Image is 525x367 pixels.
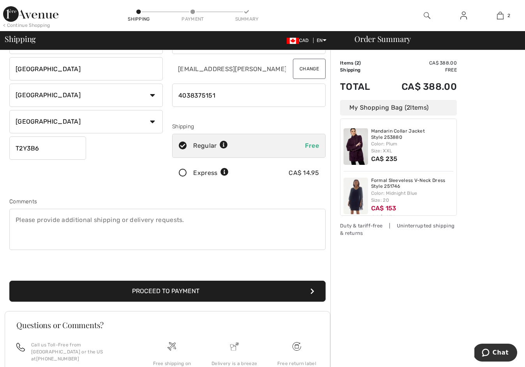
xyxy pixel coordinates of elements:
[305,142,319,149] span: Free
[230,342,239,351] img: Delivery is a breeze since we pay the duties!
[5,35,36,43] span: Shipping
[381,73,457,100] td: CA$ 388.00
[356,60,359,66] span: 2
[127,16,151,23] div: Shipping
[317,38,326,43] span: EN
[340,222,457,237] div: Duty & tariff-free | Uninterrupted shipping & returns
[340,66,381,73] td: Shipping
[36,356,79,362] a: [PHONE_NUMBER]
[460,11,467,20] img: My Info
[340,73,381,100] td: Total
[407,104,410,111] span: 2
[167,342,176,351] img: Free shipping on orders over $99
[287,38,299,44] img: Canadian Dollar
[381,66,457,73] td: Free
[9,136,86,160] input: Zip/Postal Code
[3,6,58,22] img: 1ère Avenue
[483,11,518,20] a: 2
[371,204,396,212] span: CA$ 153
[181,16,204,23] div: Payment
[172,84,326,107] input: Mobile
[16,321,319,329] h3: Questions or Comments?
[287,38,312,43] span: CAD
[454,11,473,21] a: Sign In
[474,344,517,363] iframe: Opens a widget where you can chat to one of our agents
[344,178,368,214] img: Formal Sleeveless V-Neck Dress Style 251746
[16,343,25,351] img: call
[371,128,454,140] a: Mandarin Collar Jacket Style 253880
[31,341,131,362] p: Call us Toll-Free from [GEOGRAPHIC_DATA] or the US at
[293,59,326,79] button: Change
[292,342,301,351] img: Free shipping on orders over $99
[340,59,381,66] td: Items ( )
[3,22,50,29] div: < Continue Shopping
[9,57,163,80] input: City
[371,155,398,163] span: CA$ 235
[344,128,368,165] img: Mandarin Collar Jacket Style 253880
[193,168,229,178] div: Express
[193,141,228,150] div: Regular
[172,122,326,131] div: Shipping
[340,100,457,115] div: My Shopping Bag ( Items)
[371,190,454,204] div: Color: Midnight Blue Size: 20
[289,168,319,178] div: CA$ 14.95
[424,11,430,20] img: search the website
[235,16,259,23] div: Summary
[345,35,520,43] div: Order Summary
[9,281,326,302] button: Proceed to Payment
[371,214,396,221] s: CA$ 279
[497,11,504,20] img: My Bag
[172,57,287,80] input: E-mail
[371,178,454,190] a: Formal Sleeveless V-Neck Dress Style 251746
[507,12,510,19] span: 2
[9,197,326,206] div: Comments
[371,140,454,154] div: Color: Plum Size: XXL
[381,59,457,66] td: CA$ 388.00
